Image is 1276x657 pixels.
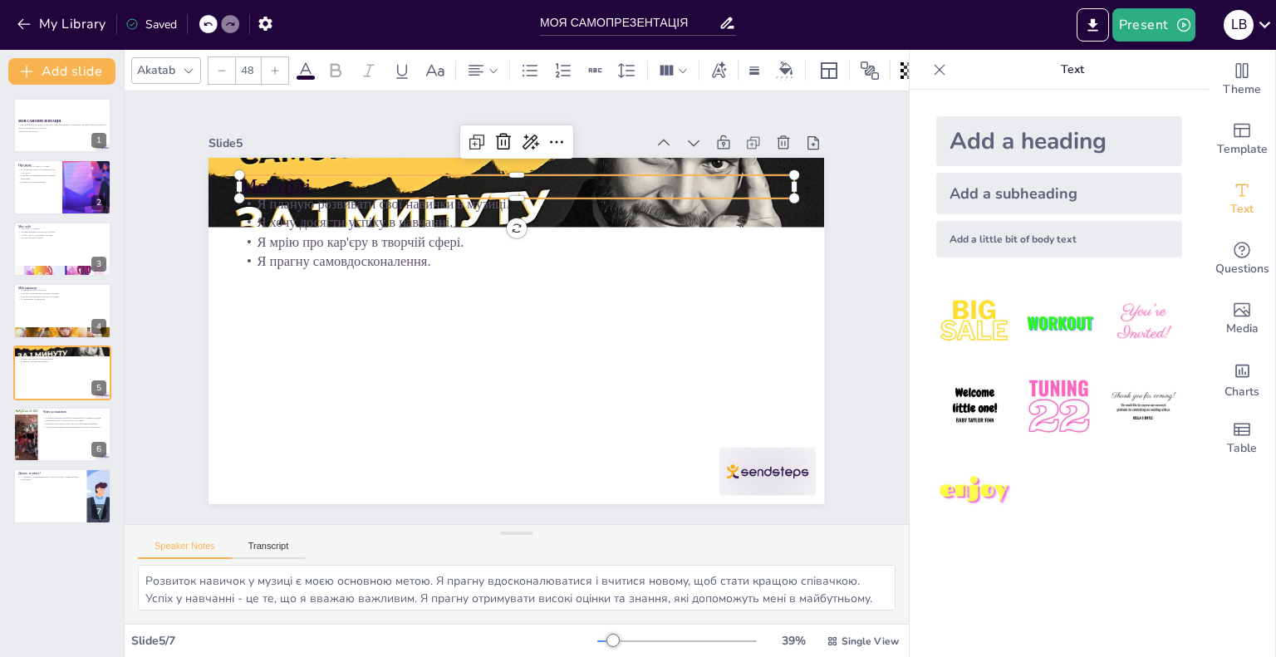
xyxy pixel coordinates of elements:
[936,368,1013,445] img: 4.jpeg
[1209,289,1275,349] div: Add images, graphics, shapes or video
[1224,383,1259,401] span: Charts
[18,228,106,231] p: Моє хобі — співати.
[1227,439,1257,458] span: Table
[1020,368,1097,445] img: 5.jpeg
[1215,260,1269,278] span: Questions
[91,195,106,210] div: 2
[18,347,106,352] p: Мої цілі
[13,346,111,400] div: 5
[18,292,106,296] p: Я люблю знайомитися з новими людьми.
[18,174,57,179] p: Я люблю дізнаватися нове і ділитися знаннями.
[42,409,106,414] p: Чому це важливо
[91,319,106,334] div: 4
[1209,169,1275,229] div: Add text boxes
[91,442,106,457] div: 6
[18,354,106,357] p: Я хочу досягти успіху в навчанні.
[18,298,106,302] p: Я залишаюсь оптимістом.
[745,57,763,84] div: Border settings
[131,633,597,649] div: Slide 5 / 7
[18,237,106,240] p: Музика об'єднує людей.
[1224,8,1254,42] button: L B
[42,425,106,429] p: Добрі комунікаційні навички відкривають нові можливості.
[232,541,306,559] button: Transcript
[1020,284,1097,361] img: 2.jpeg
[953,50,1192,90] p: Text
[1112,8,1195,42] button: Present
[1209,349,1275,409] div: Add charts and graphs
[18,230,106,233] p: Музика важлива частина мого життя.
[1105,284,1182,361] img: 3.jpeg
[18,289,106,292] p: Я завжди весела і балакуча.
[1217,140,1268,159] span: Template
[18,162,57,167] p: Про мене
[8,58,115,85] button: Add slide
[936,173,1182,214] div: Add a subheading
[13,98,111,153] div: 1
[540,11,719,35] input: Insert title
[706,57,731,84] div: Text effects
[125,17,177,32] div: Saved
[12,11,113,37] button: My Library
[816,57,842,84] div: Layout
[1105,368,1182,445] img: 6.jpeg
[91,504,106,519] div: 7
[13,283,111,338] div: 4
[936,116,1182,166] div: Add a heading
[1209,409,1275,468] div: Add a table
[42,422,106,425] p: Вміння представляти себе створює позитивне враження.
[773,633,813,649] div: 39 %
[18,233,106,237] p: Я беру участь у музичних заходах.
[138,541,232,559] button: Speaker Notes
[18,224,106,229] p: Моє хобі
[18,286,106,291] p: Мій характер
[1230,200,1254,218] span: Text
[655,57,692,84] div: Column Count
[1077,8,1109,42] button: Export to PowerPoint
[13,468,111,523] div: 7
[842,635,899,648] span: Single View
[1209,50,1275,110] div: Change the overall theme
[1224,10,1254,40] div: L B
[18,295,106,298] p: Моя енергія підтримує дружні стосунки.
[860,61,880,81] span: Position
[42,416,106,419] p: Самопрезентація допомагає знайомитися з новими людьми.
[13,222,111,277] div: 3
[91,257,106,272] div: 3
[18,357,106,360] p: Я мрію про кар'єру в творчій сфері.
[265,169,798,358] p: Я прагну самовдосконалення.
[1226,320,1259,338] span: Media
[91,380,106,395] div: 5
[18,351,106,354] p: Я планую розвивати свої навички в музиці.
[42,419,106,423] p: Це важливо для особистісного зростання.
[271,150,804,340] p: Я мрію про кар'єру в творчій сфері.
[134,59,179,81] div: Akatab
[1209,110,1275,169] div: Add ready made slides
[13,407,111,462] div: 6
[18,180,57,184] p: Я прагну до саморозвитку.
[18,475,82,481] p: Сподіваюся, ви дізналися щось нове про мене. Чекаю на ваші запитання!
[936,453,1013,530] img: 7.jpeg
[18,164,57,168] p: Я [PERSON_NAME], 17 років.
[18,471,82,476] p: Дякую за увагу!
[138,565,896,610] textarea: Розвиток навичок у музиці є моєю основною метою. Я прагну вдосконалюватися і вчитися новому, щоб ...
[18,130,106,133] p: Generated with [URL]
[272,48,692,198] div: Slide 5
[286,93,822,292] p: Мої цілі
[936,221,1182,257] div: Add a little bit of body text
[18,120,61,123] strong: МОЯ САМОПРЕЗЕНТАЦІЯ
[773,61,798,79] div: Background color
[936,284,1013,361] img: 1.jpeg
[18,168,57,174] p: Я студентка ТНПУ за спеціальністю СОАМ-14.
[18,360,106,363] p: Я прагну самовдосконалення.
[1209,229,1275,289] div: Get real-time input from your audience
[91,133,106,148] div: 1
[18,124,106,130] p: У цій презентації я поділюсь про себе, свої захоплення та навчання. Давайте разом дізнаємось біль...
[1223,81,1261,99] span: Theme
[13,159,111,214] div: 2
